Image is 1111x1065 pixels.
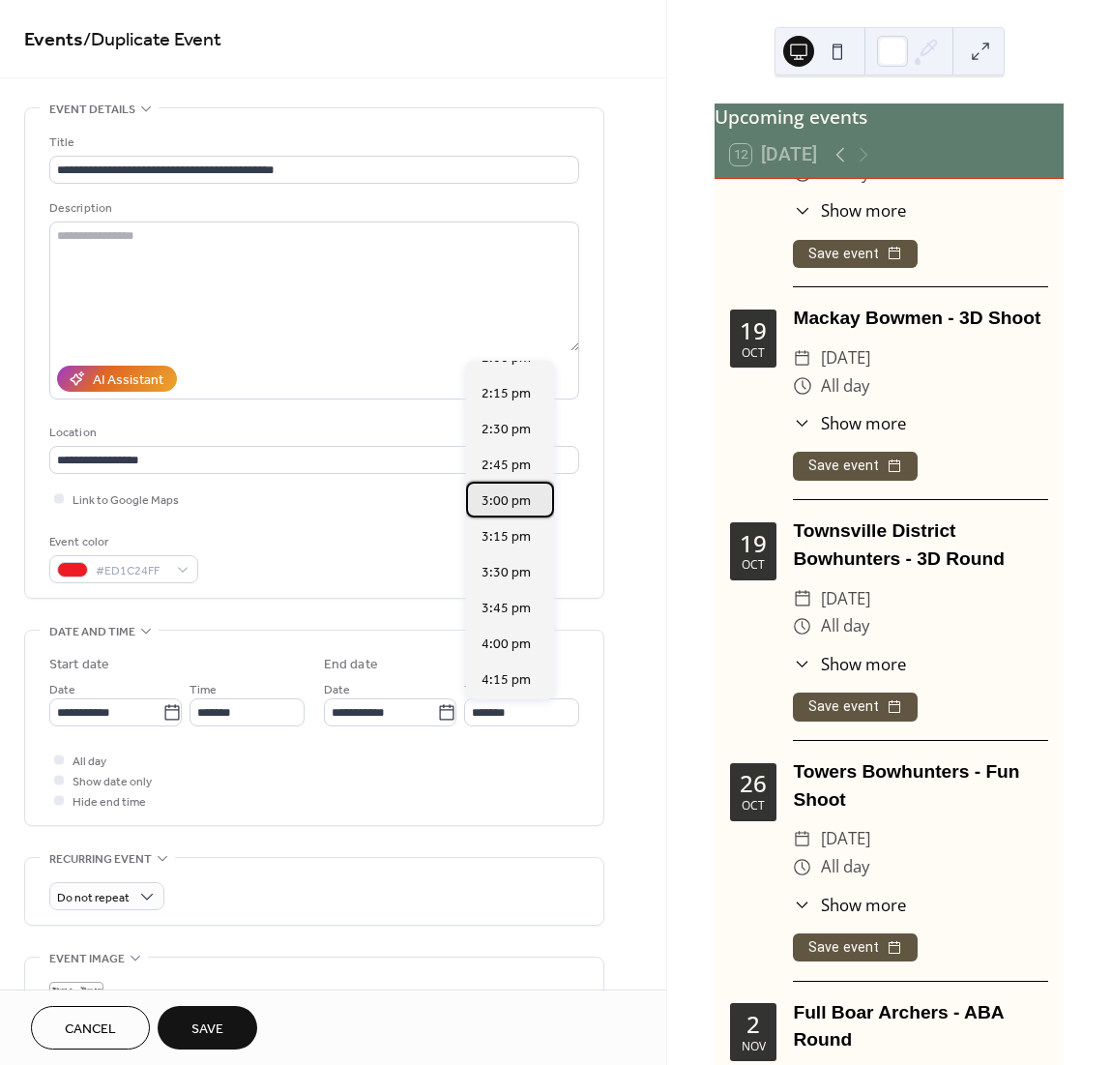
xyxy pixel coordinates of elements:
[821,612,869,640] span: All day
[57,366,177,392] button: AI Assistant
[793,893,906,917] button: ​Show more
[49,982,103,1036] div: ;
[821,198,906,222] span: Show more
[746,1013,760,1036] div: 2
[83,21,221,59] span: / Duplicate Event
[324,680,350,700] span: Date
[482,527,531,547] span: 3:15 pm
[742,559,765,571] div: Oct
[793,652,811,676] div: ​
[793,933,918,962] button: Save event
[73,792,146,813] span: Hide end time
[793,893,811,917] div: ​
[65,1020,116,1040] span: Cancel
[482,491,531,512] span: 3:00 pm
[49,622,135,642] span: Date and time
[821,825,870,853] span: [DATE]
[49,949,125,969] span: Event image
[482,670,531,691] span: 4:15 pm
[96,561,167,581] span: #ED1C24FF
[49,198,575,219] div: Description
[464,680,491,700] span: Time
[793,198,811,222] div: ​
[31,1006,150,1050] button: Cancel
[793,372,811,400] div: ​
[740,319,767,342] div: 19
[793,518,1048,574] div: Townsville District Bowhunters - 3D Round
[482,456,531,476] span: 2:45 pm
[793,652,906,676] button: ​Show more
[742,800,765,812] div: Oct
[821,344,870,372] span: [DATE]
[57,887,130,909] span: Do not repeat
[73,752,106,772] span: All day
[793,452,918,481] button: Save event
[324,655,378,675] div: End date
[821,893,906,917] span: Show more
[158,1006,257,1050] button: Save
[49,423,575,443] div: Location
[740,532,767,555] div: 19
[49,532,194,552] div: Event color
[740,772,767,795] div: 26
[742,347,765,359] div: Oct
[73,772,152,792] span: Show date only
[793,612,811,640] div: ​
[190,680,217,700] span: Time
[821,411,906,435] span: Show more
[482,420,531,440] span: 2:30 pm
[793,344,811,372] div: ​
[821,652,906,676] span: Show more
[24,21,83,59] a: Events
[793,411,811,435] div: ​
[49,655,109,675] div: Start date
[793,411,906,435] button: ​Show more
[821,372,869,400] span: All day
[793,853,811,881] div: ​
[482,384,531,404] span: 2:15 pm
[49,100,135,120] span: Event details
[93,370,163,391] div: AI Assistant
[49,849,152,870] span: Recurring event
[793,693,918,722] button: Save event
[742,1041,766,1052] div: Nov
[73,490,179,511] span: Link to Google Maps
[821,853,869,881] span: All day
[821,585,870,613] span: [DATE]
[793,1002,1004,1050] a: Full Boar Archers - ABA Round
[793,240,918,269] button: Save event
[482,599,531,619] span: 3:45 pm
[482,635,531,655] span: 4:00 pm
[793,198,906,222] button: ​Show more
[793,585,811,613] div: ​
[715,104,1064,132] div: Upcoming events
[793,305,1048,333] div: Mackay Bowmen - 3D Shoot
[793,758,1048,814] div: Towers Bowhunters - Fun Shoot
[191,1020,223,1040] span: Save
[49,133,575,153] div: Title
[49,680,75,700] span: Date
[793,825,811,853] div: ​
[482,563,531,583] span: 3:30 pm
